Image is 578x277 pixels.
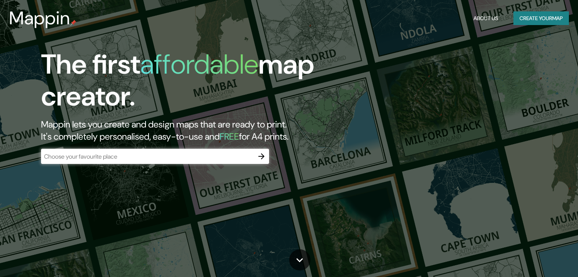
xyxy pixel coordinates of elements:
h1: affordable [140,47,258,82]
h5: FREE [220,131,239,142]
h1: The first map creator. [41,49,330,118]
input: Choose your favourite place [41,152,254,161]
h3: Mappin [9,8,70,29]
button: Create yourmap [513,11,569,25]
img: mappin-pin [70,20,76,26]
button: About Us [470,11,501,25]
h2: Mappin lets you create and design maps that are ready to print. It's completely personalised, eas... [41,118,330,143]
